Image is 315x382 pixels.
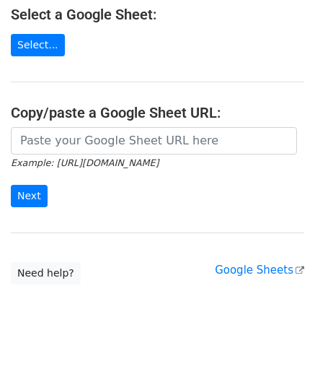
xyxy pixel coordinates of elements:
[11,34,65,56] a: Select...
[11,127,297,155] input: Paste your Google Sheet URL here
[215,264,304,277] a: Google Sheets
[243,313,315,382] div: Chatt-widget
[11,6,304,23] h4: Select a Google Sheet:
[11,157,159,168] small: Example: [URL][DOMAIN_NAME]
[243,313,315,382] iframe: Chat Widget
[11,262,81,285] a: Need help?
[11,104,304,121] h4: Copy/paste a Google Sheet URL:
[11,185,48,207] input: Next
